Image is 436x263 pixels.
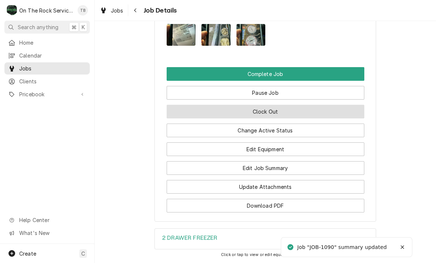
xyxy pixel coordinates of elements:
[7,5,17,15] div: O
[297,243,388,251] div: Job "JOB-1090" summary updated
[221,252,310,257] span: Click or tap to view or edit equipment details.
[167,100,364,118] div: Button Group Row
[167,24,196,46] img: hYv1qEGRACbxJDrjZJco
[167,86,364,100] button: Pause Job
[167,11,364,52] div: Attachments
[154,228,376,250] div: 2 DRAWER FREEZER
[167,161,364,175] button: Edit Job Summary
[167,124,364,137] button: Change Active Status
[167,142,364,156] button: Edit Equipment
[97,4,126,17] a: Jobs
[19,77,86,85] span: Clients
[19,216,85,224] span: Help Center
[7,5,17,15] div: On The Rock Services's Avatar
[236,24,266,46] img: jvJYBH0qToC74uUfdYcH
[155,229,376,249] button: Accordion Details Expand Trigger
[78,5,88,15] div: TB
[19,65,86,72] span: Jobs
[111,7,123,14] span: Jobs
[162,235,218,242] h3: 2 DRAWER FREEZER
[19,52,86,59] span: Calendar
[167,199,364,212] button: Download PDF
[167,105,364,118] button: Clock Out
[167,194,364,212] div: Button Group Row
[4,62,90,75] a: Jobs
[201,24,231,46] img: O9JGsKqNS1yp8qRuutEI
[130,4,142,16] button: Navigate back
[4,227,90,239] a: Go to What's New
[19,39,86,46] span: Home
[4,49,90,62] a: Calendar
[167,180,364,194] button: Update Attachments
[167,81,364,100] div: Button Group Row
[167,67,364,212] div: Button Group
[19,7,74,14] div: On The Rock Services
[4,37,90,49] a: Home
[19,90,75,98] span: Pricebook
[155,229,376,249] div: Accordion Header
[18,23,58,31] span: Search anything
[78,5,88,15] div: Todd Brady's Avatar
[4,88,90,100] a: Go to Pricebook
[167,118,364,137] div: Button Group Row
[167,67,364,81] button: Complete Job
[167,175,364,194] div: Button Group Row
[82,23,85,31] span: K
[81,250,85,257] span: C
[167,156,364,175] div: Button Group Row
[19,250,36,257] span: Create
[4,75,90,87] a: Clients
[4,21,90,34] button: Search anything⌘K
[167,67,364,81] div: Button Group Row
[71,23,76,31] span: ⌘
[4,214,90,226] a: Go to Help Center
[142,6,177,15] span: Job Details
[167,18,364,52] span: Attachments
[167,137,364,156] div: Button Group Row
[19,229,85,237] span: What's New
